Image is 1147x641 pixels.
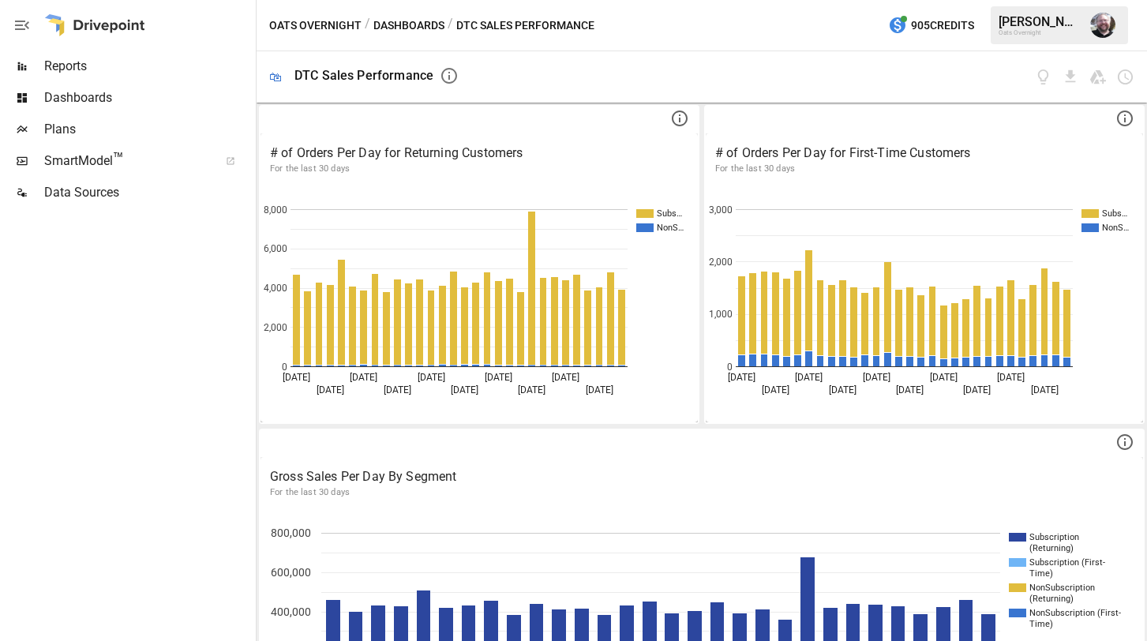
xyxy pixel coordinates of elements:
[657,208,682,219] text: Subs…
[709,204,733,216] text: 3,000
[715,163,1134,175] p: For the last 30 days
[264,243,287,254] text: 6,000
[911,16,974,36] span: 905 Credits
[1034,68,1052,86] button: View documentation
[270,467,1134,486] p: Gross Sales Per Day By Segment
[586,384,613,395] text: [DATE]
[1090,13,1115,38] img: Thomas Keller
[1029,557,1105,568] text: Subscription (First-
[709,257,733,268] text: 2,000
[269,69,282,84] div: 🛍
[727,362,733,373] text: 0
[1029,543,1074,553] text: (Returning)
[715,144,1134,163] p: # of Orders Per Day for First-Time Customers
[963,384,991,395] text: [DATE]
[728,372,755,383] text: [DATE]
[270,486,1134,499] p: For the last 30 days
[997,372,1025,383] text: [DATE]
[44,88,253,107] span: Dashboards
[373,16,444,36] button: Dashboards
[485,372,512,383] text: [DATE]
[795,372,823,383] text: [DATE]
[1102,223,1129,233] text: NonS…
[1029,568,1053,579] text: Time)
[552,372,579,383] text: [DATE]
[294,68,433,83] div: DTC Sales Performance
[1102,208,1127,219] text: Subs…
[1081,3,1125,47] button: Thomas Keller
[999,14,1081,29] div: [PERSON_NAME]
[863,372,890,383] text: [DATE]
[271,527,311,539] text: 800,000
[270,163,688,175] p: For the last 30 days
[261,186,692,422] svg: A chart.
[999,29,1081,36] div: Oats Overnight
[264,283,287,294] text: 4,000
[270,144,688,163] p: # of Orders Per Day for Returning Customers
[1116,68,1134,86] button: Schedule dashboard
[1062,68,1080,86] button: Download dashboard
[451,384,478,395] text: [DATE]
[896,384,924,395] text: [DATE]
[706,186,1138,422] svg: A chart.
[271,605,311,618] text: 400,000
[384,384,411,395] text: [DATE]
[1029,594,1074,604] text: (Returning)
[657,223,684,233] text: NonS…
[365,16,370,36] div: /
[762,384,789,395] text: [DATE]
[282,362,287,373] text: 0
[1029,532,1079,542] text: Subscription
[264,204,287,216] text: 8,000
[350,372,377,383] text: [DATE]
[44,57,253,76] span: Reports
[44,183,253,202] span: Data Sources
[44,152,208,171] span: SmartModel
[1029,619,1053,629] text: Time)
[709,309,733,320] text: 1,000
[1089,68,1107,86] button: Save as Google Doc
[829,384,857,395] text: [DATE]
[930,372,958,383] text: [DATE]
[113,149,124,169] span: ™
[44,120,253,139] span: Plans
[1029,583,1095,593] text: NonSubscription
[269,16,362,36] button: Oats Overnight
[1031,384,1059,395] text: [DATE]
[518,384,545,395] text: [DATE]
[882,11,980,40] button: 905Credits
[1029,608,1121,618] text: NonSubscription (First-
[271,566,311,579] text: 600,000
[418,372,445,383] text: [DATE]
[448,16,453,36] div: /
[317,384,344,395] text: [DATE]
[283,372,310,383] text: [DATE]
[264,322,287,333] text: 2,000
